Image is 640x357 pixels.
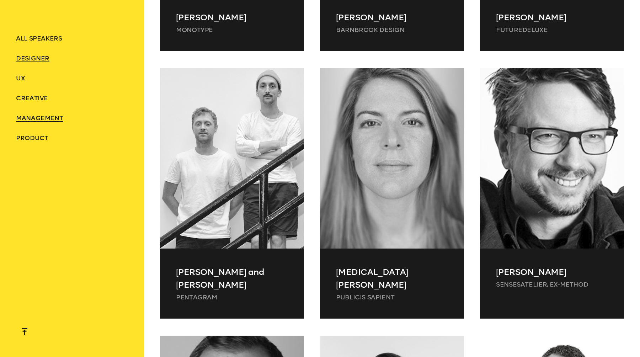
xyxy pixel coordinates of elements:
span: Creative [16,94,48,102]
span: UX [16,74,25,82]
span: Product [16,134,48,142]
p: [MEDICAL_DATA][PERSON_NAME] [336,266,448,291]
p: Barnbrook Design [336,26,448,34]
p: Publicis Sapient [336,293,448,302]
p: [PERSON_NAME] and [PERSON_NAME] [176,266,288,291]
span: Designer [16,54,49,62]
p: Monotype [176,26,288,34]
p: Pentagram [176,293,288,302]
p: SENSESatelier, ex-Method [496,280,608,289]
p: [PERSON_NAME] [336,11,448,24]
span: Management [16,114,63,122]
p: [PERSON_NAME] [176,11,288,24]
p: [PERSON_NAME] [496,11,608,24]
p: [PERSON_NAME] [496,266,608,278]
p: FutureDeluxe [496,26,608,34]
span: ALL SPEAKERS [16,34,62,42]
